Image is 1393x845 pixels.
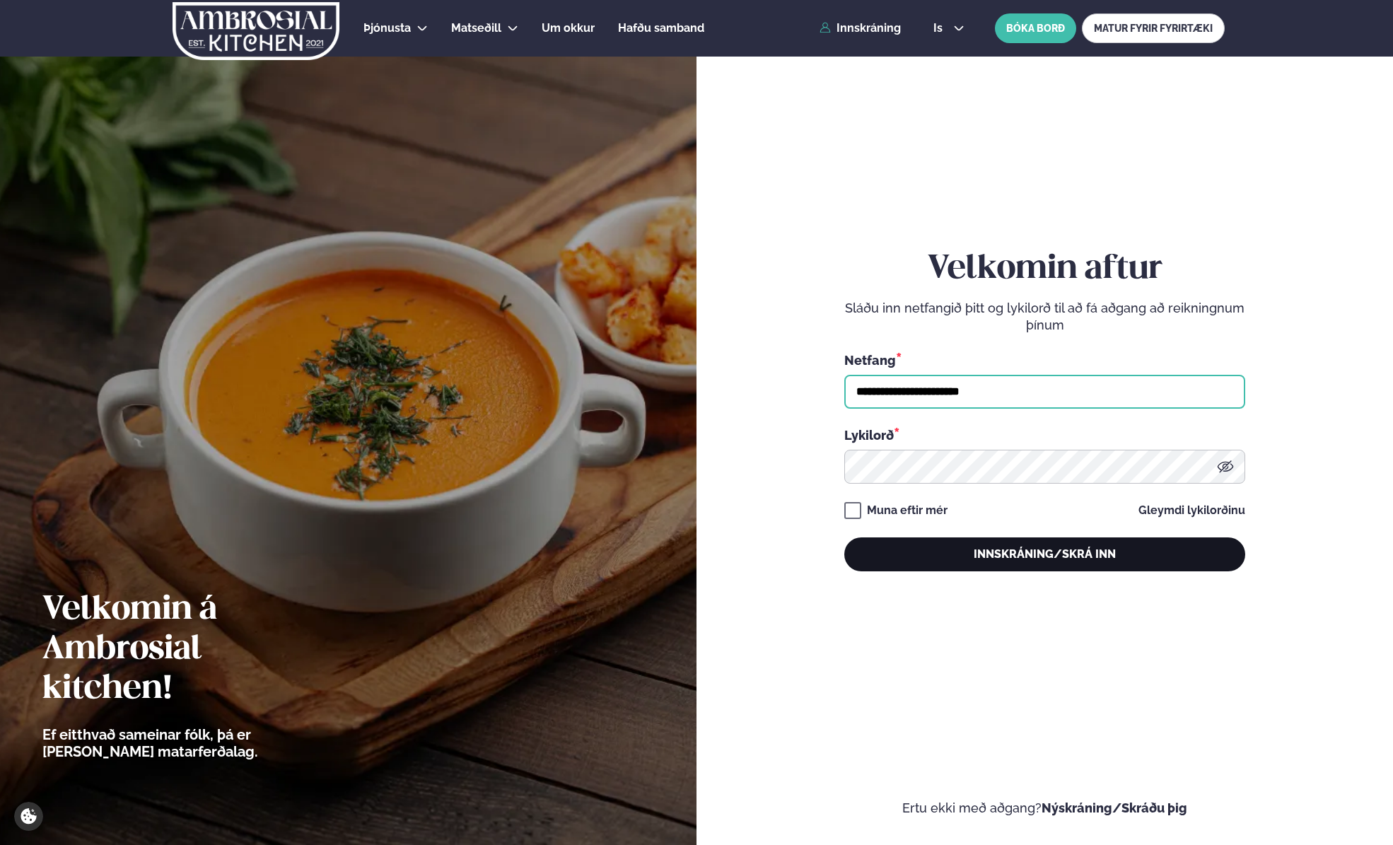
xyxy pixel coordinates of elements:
[844,537,1245,571] button: Innskráning/Skrá inn
[995,13,1076,43] button: BÓKA BORÐ
[618,21,704,35] span: Hafðu samband
[1082,13,1225,43] a: MATUR FYRIR FYRIRTÆKI
[451,20,501,37] a: Matseðill
[739,800,1351,817] p: Ertu ekki með aðgang?
[844,300,1245,334] p: Sláðu inn netfangið þitt og lykilorð til að fá aðgang að reikningnum þínum
[451,21,501,35] span: Matseðill
[14,802,43,831] a: Cookie settings
[618,20,704,37] a: Hafðu samband
[820,22,901,35] a: Innskráning
[922,23,975,34] button: is
[363,21,411,35] span: Þjónusta
[42,726,336,760] p: Ef eitthvað sameinar fólk, þá er [PERSON_NAME] matarferðalag.
[844,351,1245,369] div: Netfang
[542,20,595,37] a: Um okkur
[363,20,411,37] a: Þjónusta
[42,590,336,709] h2: Velkomin á Ambrosial kitchen!
[844,426,1245,444] div: Lykilorð
[172,2,341,60] img: logo
[542,21,595,35] span: Um okkur
[844,250,1245,289] h2: Velkomin aftur
[1042,800,1187,815] a: Nýskráning/Skráðu þig
[933,23,947,34] span: is
[1138,505,1245,516] a: Gleymdi lykilorðinu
